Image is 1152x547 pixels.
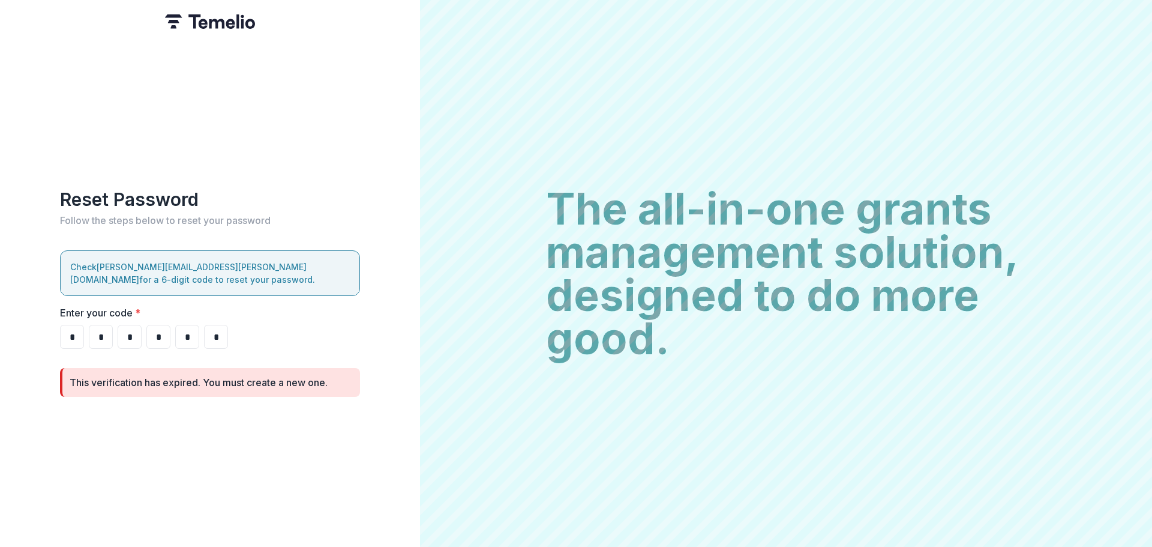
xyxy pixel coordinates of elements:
p: Check [PERSON_NAME][EMAIL_ADDRESS][PERSON_NAME][DOMAIN_NAME] for a 6-digit code to reset your pas... [70,261,350,286]
input: Please enter your pin code [175,325,199,349]
label: Enter your code [60,306,353,320]
input: Please enter your pin code [118,325,142,349]
img: Temelio [165,14,255,29]
div: This verification has expired. You must create a new one. [70,375,328,390]
h2: Follow the steps below to reset your password [60,215,360,226]
input: Please enter your pin code [204,325,228,349]
h1: Reset Password [60,189,360,210]
input: Please enter your pin code [60,325,84,349]
input: Please enter your pin code [89,325,113,349]
input: Please enter your pin code [146,325,170,349]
